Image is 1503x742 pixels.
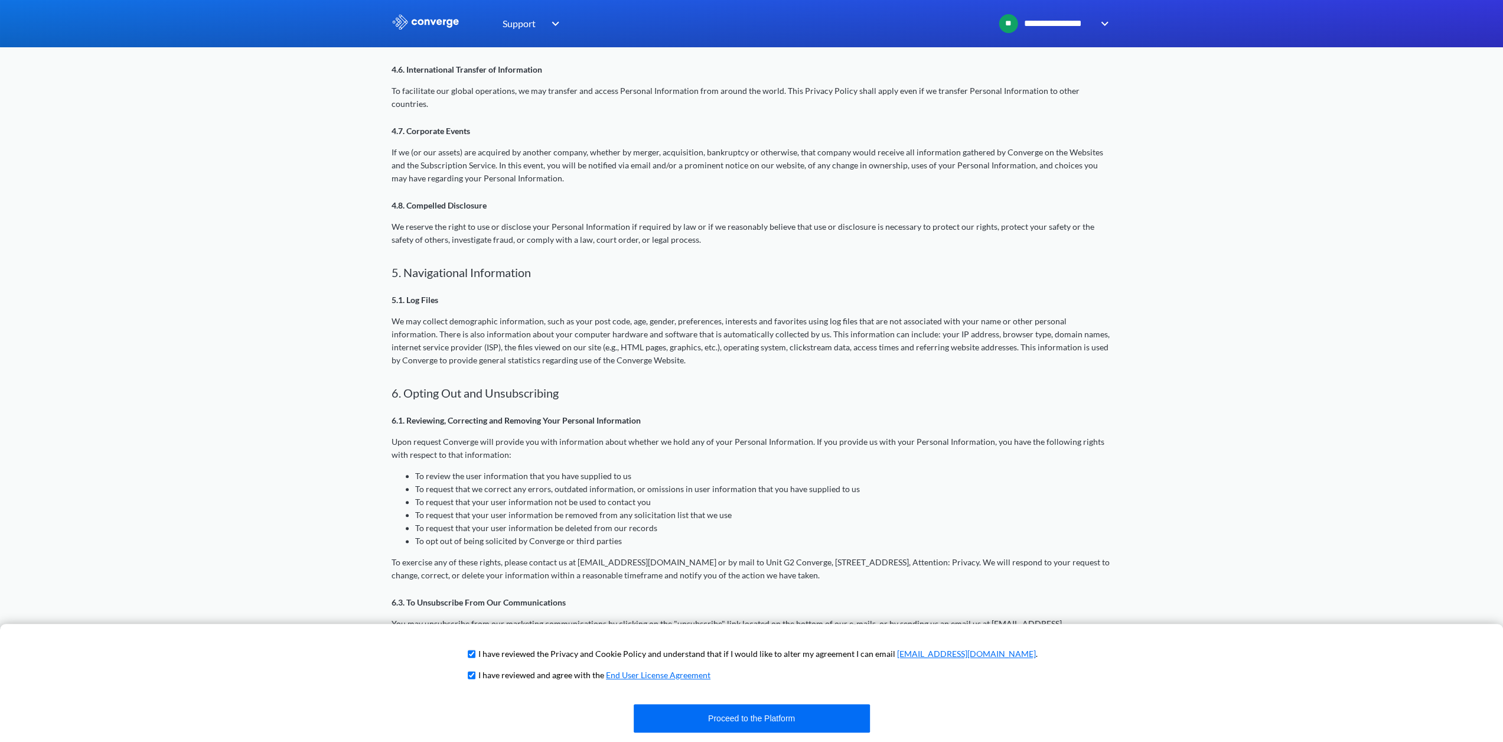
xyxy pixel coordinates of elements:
li: To review the user information that you have supplied to us [415,470,1112,483]
p: 6.3. To Unsubscribe From Our Communications [392,596,1112,609]
h2: 6. Opting Out and Unsubscribing [392,386,1112,400]
p: I have reviewed the Privacy and Cookie Policy and understand that if I would like to alter my agr... [478,647,1038,660]
p: You may unsubscribe from our marketing communications by clicking on the "unsubscribe" link locat... [392,617,1112,643]
img: logo_ewhite.svg [392,14,460,30]
p: To facilitate our global operations, we may transfer and access Personal Information from around ... [392,84,1112,110]
p: 4.7. Corporate Events [392,125,1112,138]
h2: 5. Navigational Information [392,265,1112,279]
li: To request that your user information be deleted from our records [415,522,1112,535]
p: Upon request Converge will provide you with information about whether we hold any of your Persona... [392,435,1112,461]
a: End User License Agreement [606,670,710,680]
img: downArrow.svg [1093,17,1112,31]
li: To request that your user information not be used to contact you [415,496,1112,509]
span: Support [503,16,536,31]
p: We reserve the right to use or disclose your Personal Information if required by law or if we rea... [392,220,1112,246]
p: If we (or our assets) are acquired by another company, whether by merger, acquisition, bankruptcy... [392,146,1112,185]
p: 5.1. Log Files [392,294,1112,307]
p: 6.1. Reviewing, Correcting and Removing Your Personal Information [392,414,1112,427]
p: I have reviewed and agree with the [478,669,710,682]
li: To request that we correct any errors, outdated information, or omissions in user information tha... [415,483,1112,496]
li: To request that your user information be removed from any solicitation list that we use [415,509,1112,522]
li: To opt out of being solicited by Converge or third parties [415,535,1112,548]
button: Proceed to the Platform [634,704,870,733]
img: downArrow.svg [544,17,563,31]
p: 4.6. International Transfer of Information [392,63,1112,76]
p: To exercise any of these rights, please contact us at [EMAIL_ADDRESS][DOMAIN_NAME] or by mail to ... [392,556,1112,582]
p: 4.8. Compelled Disclosure [392,199,1112,212]
p: We may collect demographic information, such as your post code, age, gender, preferences, interes... [392,315,1112,367]
a: [EMAIL_ADDRESS][DOMAIN_NAME] [897,649,1036,659]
